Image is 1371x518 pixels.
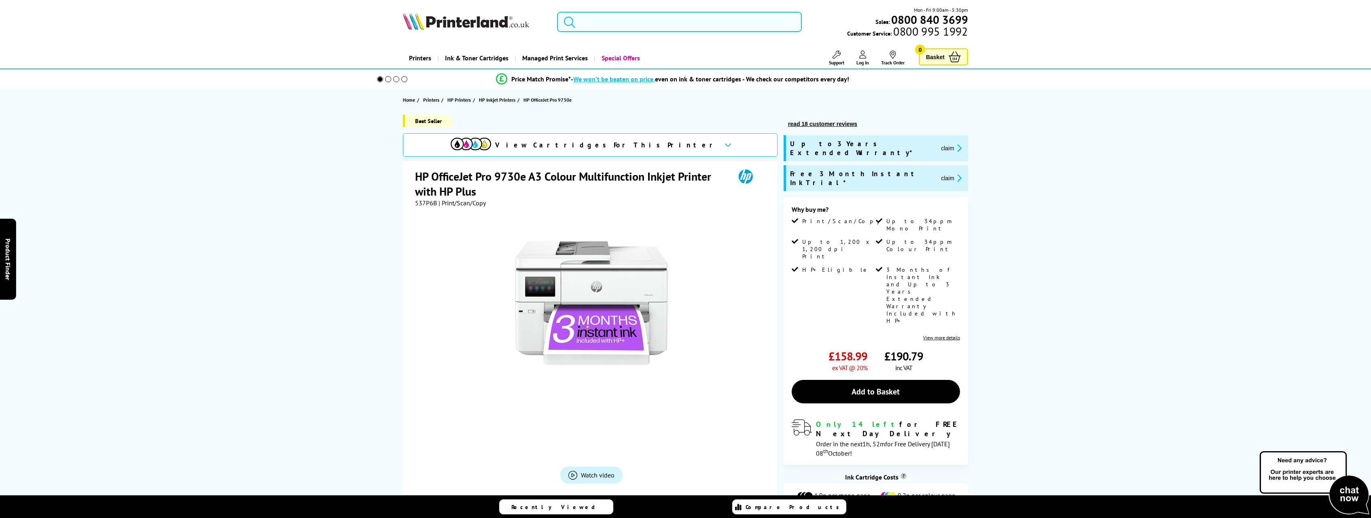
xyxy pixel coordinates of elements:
span: HP OfficeJet Pro 9730e [523,96,572,104]
a: Add to Basket [792,380,960,403]
span: 0 [915,45,925,55]
a: Support [829,51,844,66]
a: HP OfficeJet Pro 9730e [523,96,574,104]
a: Ink & Toner Cartridges [437,48,515,68]
a: Product_All_Videos [560,467,623,484]
span: Support [829,60,844,66]
span: 1.9p per mono page [814,491,870,501]
a: Recently Viewed [499,499,613,514]
span: View Cartridges For This Printer [495,141,718,149]
a: Basket 0 [919,48,968,66]
span: Price Match Promise* [511,75,571,83]
button: promo-description [939,143,964,153]
a: Compare Products [732,499,846,514]
span: HP Printers [447,96,471,104]
span: Log In [856,60,869,66]
span: Watch video [581,471,615,479]
span: £190.79 [884,349,923,364]
img: Printerland Logo [403,12,529,30]
a: Managed Print Services [515,48,594,68]
img: HP [727,169,764,184]
span: Sales: [875,18,890,26]
img: HP OfficeJet Pro 9730e [512,223,671,382]
div: Ink Cartridge Costs [784,473,968,481]
li: modal_Promise [366,72,980,86]
span: 537P6B [415,199,437,207]
div: - even on ink & toner cartridges - We check our competitors every day! [571,75,849,83]
span: Up to 34ppm Colour Print [886,238,958,253]
a: Printerland Logo [403,12,547,32]
h1: HP OfficeJet Pro 9730e A3 Colour Multifunction Inkjet Printer with HP Plus [415,169,727,199]
a: View more details [923,335,960,341]
sup: Cost per page [901,473,907,479]
span: Order in the next for Free Delivery [DATE] 08 October! [816,440,950,457]
span: We won’t be beaten on price, [573,75,655,83]
span: | Print/Scan/Copy [439,199,486,207]
span: Printers [423,96,439,104]
div: modal_delivery [792,420,960,457]
button: read 18 customer reviews [786,120,860,128]
span: Mon - Fri 9:00am - 5:30pm [914,6,968,14]
a: HP Inkjet Printers [479,96,517,104]
span: Compare Products [746,503,843,511]
img: View Cartridges [451,138,491,150]
span: Home [403,96,415,104]
span: Only 14 left [816,420,899,429]
span: HP Inkjet Printers [479,96,515,104]
span: HP+ Eligible [802,266,869,273]
span: £158.99 [829,349,867,364]
span: Ink & Toner Cartridges [445,48,509,68]
span: inc VAT [895,364,912,372]
img: Open Live Chat window [1258,450,1371,516]
a: HP Printers [447,96,473,104]
a: Track Order [881,51,905,66]
span: Basket [926,51,945,62]
sup: th [823,448,828,455]
span: Best Seller [403,115,452,127]
span: Customer Service: [847,28,968,37]
span: ex VAT @ 20% [832,364,867,372]
span: Up to 1,200 x 1,200 dpi Print [802,238,874,260]
span: Product Finder [4,238,12,280]
span: 3 Months of Instant Ink and Up to 3 Years Extended Warranty Included with HP+ [886,266,958,324]
a: Printers [423,96,441,104]
span: Up to 3 Years Extended Warranty* [790,139,934,157]
span: Free 3 Month Instant Ink Trial* [790,169,934,187]
span: 1h, 52m [862,440,885,448]
div: for FREE Next Day Delivery [816,420,960,438]
a: Log In [856,51,869,66]
span: Up to 34ppm Mono Print [886,217,958,232]
a: Special Offers [594,48,646,68]
span: 0800 995 1992 [892,28,968,35]
b: 0800 840 3699 [891,12,968,27]
span: Print/Scan/Copy [802,217,886,225]
span: 9.2p per colour page [898,491,955,501]
div: Why buy me? [792,205,960,217]
button: promo-description [939,173,964,183]
a: 0800 840 3699 [890,16,968,23]
a: Home [403,96,417,104]
a: Printers [403,48,437,68]
span: Recently Viewed [511,503,603,511]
